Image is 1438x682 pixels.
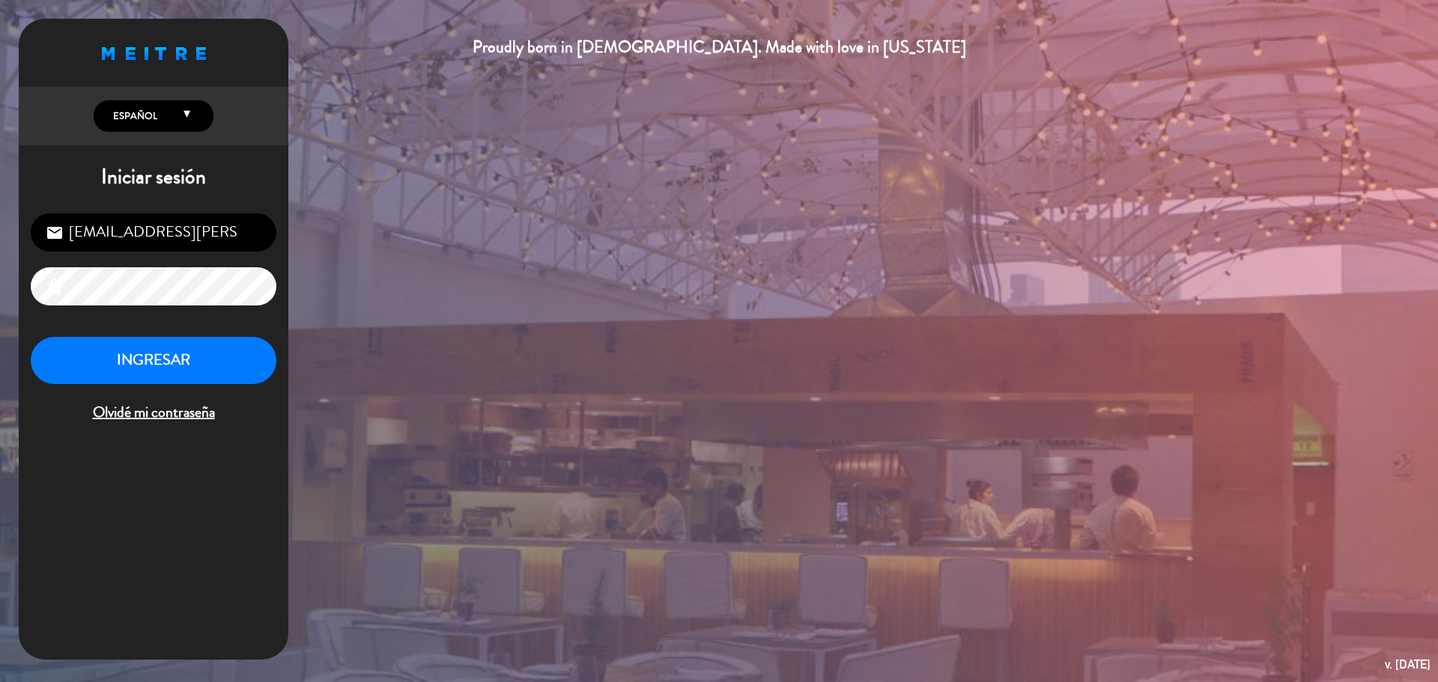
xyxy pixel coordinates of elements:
i: email [46,224,64,242]
button: INGRESAR [31,337,276,384]
i: lock [46,278,64,296]
input: Correo Electrónico [31,213,276,252]
div: v. [DATE] [1385,654,1431,675]
span: Olvidé mi contraseña [31,401,276,425]
span: Español [109,109,157,124]
h1: Iniciar sesión [19,165,288,190]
